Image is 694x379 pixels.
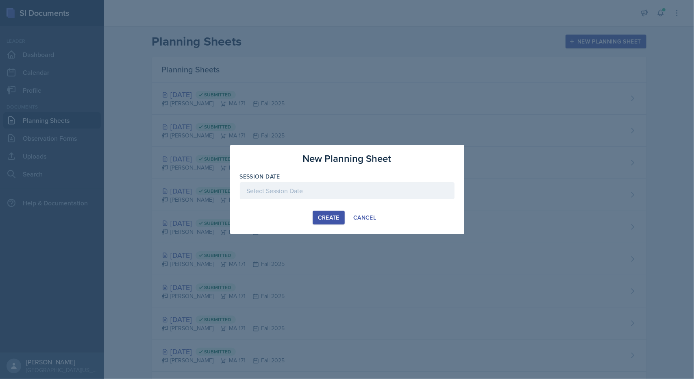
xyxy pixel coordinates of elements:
label: Session Date [240,172,280,181]
button: Cancel [348,211,381,224]
div: Cancel [353,214,376,221]
button: Create [313,211,345,224]
div: Create [318,214,339,221]
h3: New Planning Sheet [303,151,392,166]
